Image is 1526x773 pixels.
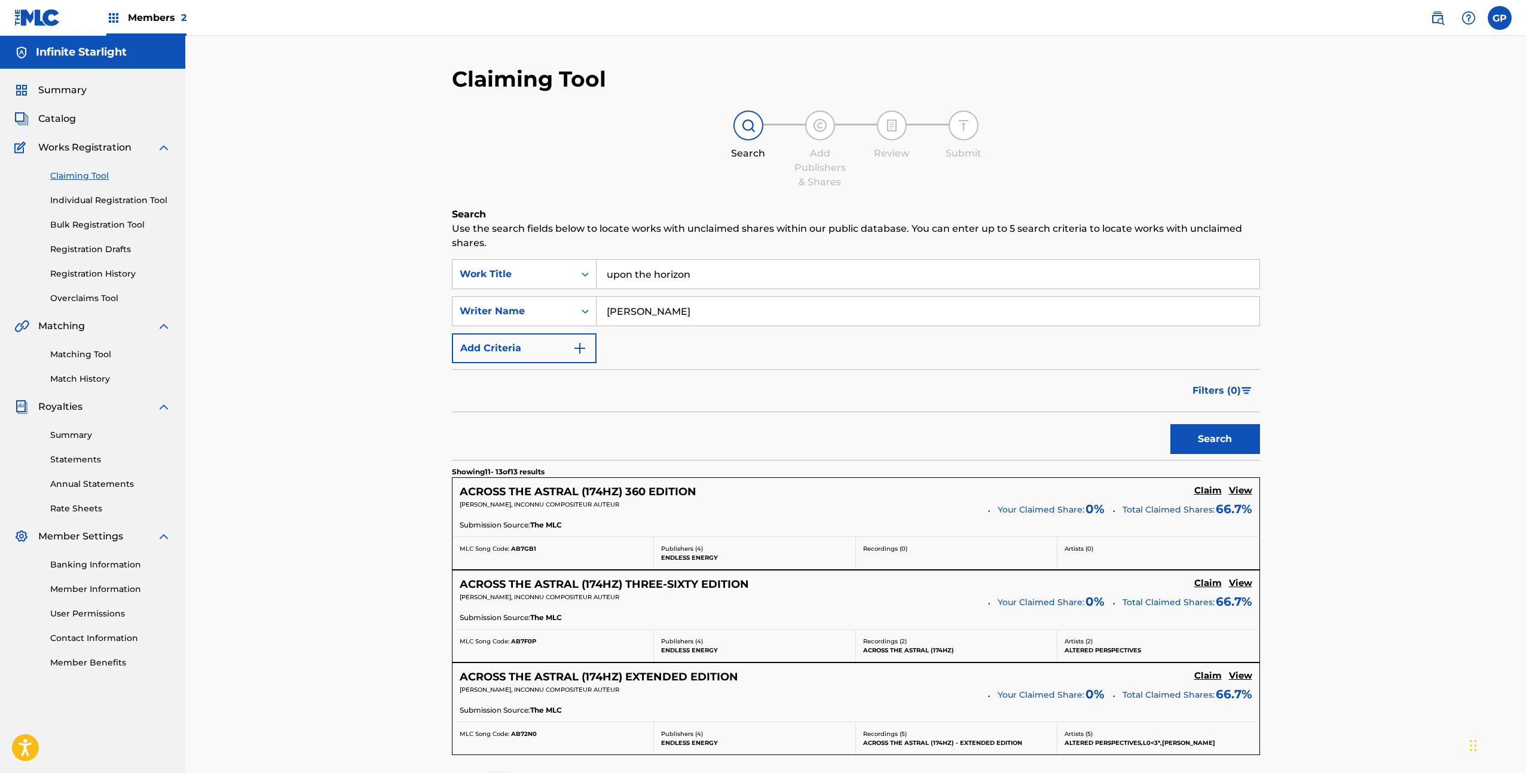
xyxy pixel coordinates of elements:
[460,730,509,738] span: MLC Song Code:
[14,45,29,60] img: Accounts
[14,400,29,414] img: Royalties
[1065,544,1252,553] p: Artists ( 0 )
[998,689,1084,701] span: Your Claimed Share:
[1229,485,1252,498] a: View
[661,553,848,562] p: ENDLESS ENERGY
[460,593,619,601] span: [PERSON_NAME], INCONNU COMPOSITEUR AUTEUR
[813,118,827,133] img: step indicator icon for Add Publishers & Shares
[157,140,171,155] img: expand
[50,219,171,231] a: Bulk Registration Tool
[530,612,562,623] span: The MLC
[1461,11,1476,25] img: help
[452,259,1260,460] form: Search Form
[128,11,186,24] span: Members
[460,485,696,499] h5: ACROSS THE ASTRAL (174HZ) 360 EDITION
[1470,728,1477,763] div: Drag
[863,646,1050,655] p: ACROSS THE ASTRAL (174HZ)
[1229,670,1252,682] h5: View
[718,146,778,161] div: Search
[50,632,171,645] a: Contact Information
[460,520,530,530] span: Submission Source:
[863,729,1050,738] p: Recordings ( 5 )
[1185,376,1260,406] button: Filters (0)
[1216,685,1252,703] span: 66.7 %
[14,112,76,126] a: CatalogCatalog
[1194,578,1222,589] h5: Claim
[1488,6,1512,30] div: User Menu
[1123,689,1215,700] span: Total Claimed Shares:
[38,112,76,126] span: Catalog
[1123,597,1215,608] span: Total Claimed Shares:
[661,637,848,646] p: Publishers ( 4 )
[14,319,29,333] img: Matching
[1426,6,1449,30] a: Public Search
[14,83,87,97] a: SummarySummary
[50,453,171,466] a: Statements
[1216,593,1252,611] span: 66.7 %
[452,467,545,477] p: Showing 11 - 13 of 13 results
[50,583,171,596] a: Member Information
[863,738,1050,747] p: ACROSS THE ASTRAL (174HZ) - EXTENDED EDITION
[157,529,171,544] img: expand
[1170,424,1260,454] button: Search
[50,292,171,305] a: Overclaims Tool
[511,637,536,645] span: AB7F0P
[1229,578,1252,591] a: View
[862,146,922,161] div: Review
[1123,504,1215,515] span: Total Claimed Shares:
[1065,646,1252,655] p: ALTERED PERSPECTIVES
[14,83,29,97] img: Summary
[1457,6,1481,30] div: Help
[530,520,562,530] span: The MLC
[1065,637,1252,646] p: Artists ( 2 )
[511,730,537,738] span: AB72N0
[1241,387,1252,394] img: filter
[460,578,749,591] h5: ACROSS THE ASTRAL (174HZ) THREE-SIXTY EDITION
[50,194,171,207] a: Individual Registration Tool
[1085,500,1105,518] span: 0 %
[661,544,848,553] p: Publishers ( 4 )
[1194,485,1222,496] h5: Claim
[1065,729,1252,738] p: Artists ( 5 )
[38,83,87,97] span: Summary
[956,118,971,133] img: step indicator icon for Submit
[460,637,509,645] span: MLC Song Code:
[14,112,29,126] img: Catalog
[36,45,127,59] h5: Infinite Starlight
[50,348,171,361] a: Matching Tool
[50,373,171,385] a: Match History
[885,118,899,133] img: step indicator icon for Review
[1229,670,1252,683] a: View
[460,686,619,694] span: [PERSON_NAME], INCONNU COMPOSITEUR AUTEUR
[460,612,530,623] span: Submission Source:
[934,146,993,161] div: Submit
[1229,578,1252,589] h5: View
[511,545,536,553] span: AB7GB1
[998,504,1084,516] span: Your Claimed Share:
[157,319,171,333] img: expand
[1466,716,1526,773] div: Chat Widget
[14,9,60,26] img: MLC Logo
[863,637,1050,646] p: Recordings ( 2 )
[452,333,597,363] button: Add Criteria
[181,12,186,23] span: 2
[1229,485,1252,496] h5: View
[460,304,567,318] div: Writer Name
[1085,593,1105,611] span: 0 %
[38,400,82,414] span: Royalties
[460,670,738,684] h5: ACROSS THE ASTRAL (174HZ) EXTENDED EDITION
[1085,685,1105,703] span: 0 %
[790,146,850,189] div: Add Publishers & Shares
[157,400,171,414] img: expand
[460,267,567,281] div: Work Title
[460,545,509,553] span: MLC Song Code:
[1192,384,1241,398] span: Filters ( 0 )
[50,478,171,490] a: Annual Statements
[1194,670,1222,682] h5: Claim
[50,657,171,669] a: Member Benefits
[452,222,1260,250] p: Use the search fields below to locate works with unclaimed shares within our public database. You...
[106,11,121,25] img: Top Rightsholders
[50,170,171,182] a: Claiming Tool
[460,705,530,716] span: Submission Source:
[14,140,30,155] img: Works Registration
